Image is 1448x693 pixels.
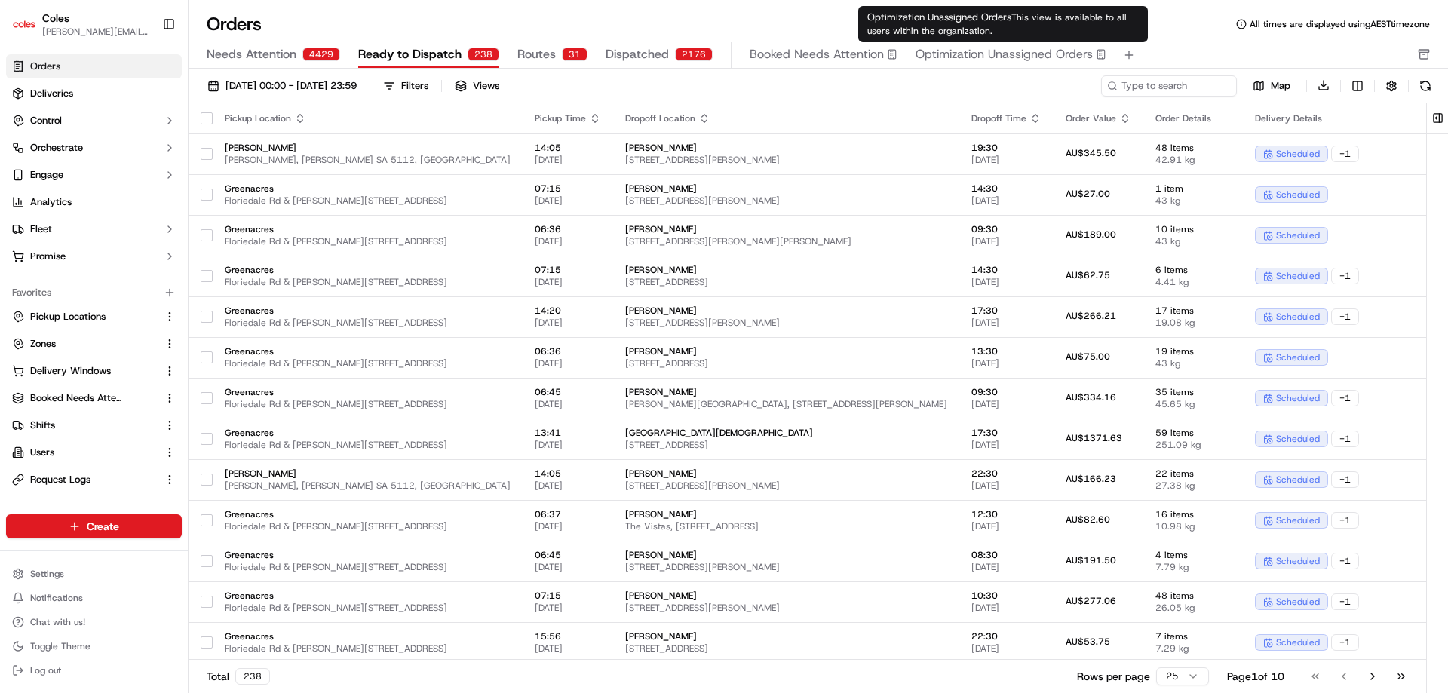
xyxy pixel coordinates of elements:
[971,590,1042,602] span: 10:30
[1155,305,1231,317] span: 17 items
[625,154,947,166] span: [STREET_ADDRESS][PERSON_NAME]
[1276,311,1320,323] span: scheduled
[1155,427,1231,439] span: 59 items
[1155,602,1231,614] span: 26.05 kg
[535,357,601,369] span: [DATE]
[1155,386,1231,398] span: 35 items
[1066,595,1116,607] span: AU$277.06
[625,590,947,602] span: [PERSON_NAME]
[535,317,601,329] span: [DATE]
[6,386,182,410] button: Booked Needs Attention
[6,636,182,657] button: Toggle Theme
[15,15,45,45] img: Nash
[1155,195,1231,207] span: 43 kg
[225,602,511,614] span: Floriedale Rd & [PERSON_NAME][STREET_ADDRESS]
[535,264,601,276] span: 07:15
[625,427,947,439] span: [GEOGRAPHIC_DATA][DEMOGRAPHIC_DATA]
[625,602,947,614] span: [STREET_ADDRESS][PERSON_NAME]
[1155,561,1231,573] span: 7.79 kg
[1155,508,1231,520] span: 16 items
[225,182,511,195] span: Greenacres
[225,345,511,357] span: Greenacres
[1155,630,1231,642] span: 7 items
[358,45,462,63] span: Ready to Dispatch
[30,310,106,324] span: Pickup Locations
[6,332,182,356] button: Zones
[625,520,947,532] span: The Vistas, [STREET_ADDRESS]
[30,114,62,127] span: Control
[916,45,1093,63] span: Optimization Unassigned Orders
[971,357,1042,369] span: [DATE]
[30,337,56,351] span: Zones
[1276,229,1320,241] span: scheduled
[1066,269,1110,281] span: AU$62.75
[1331,146,1359,162] div: + 1
[1276,148,1320,160] span: scheduled
[207,45,296,63] span: Needs Attention
[30,222,52,236] span: Fleet
[30,141,83,155] span: Orchestrate
[535,549,601,561] span: 06:45
[121,213,248,240] a: 💻API Documentation
[1331,593,1359,610] div: + 1
[12,473,158,486] a: Request Logs
[6,81,182,106] a: Deliveries
[971,386,1042,398] span: 09:30
[6,514,182,538] button: Create
[1066,636,1110,648] span: AU$53.75
[1276,189,1320,201] span: scheduled
[1101,75,1237,97] input: Type to search
[1227,669,1284,684] div: Page 1 of 10
[971,154,1042,166] span: [DATE]
[1066,554,1116,566] span: AU$191.50
[302,48,340,61] div: 4429
[30,640,90,652] span: Toggle Theme
[971,630,1042,642] span: 22:30
[625,357,947,369] span: [STREET_ADDRESS]
[401,79,428,93] div: Filters
[535,561,601,573] span: [DATE]
[225,520,511,532] span: Floriedale Rd & [PERSON_NAME][STREET_ADDRESS]
[1155,468,1231,480] span: 22 items
[6,660,182,681] button: Log out
[625,508,947,520] span: [PERSON_NAME]
[225,386,511,398] span: Greenacres
[1276,351,1320,363] span: scheduled
[1155,642,1231,655] span: 7.29 kg
[1155,590,1231,602] span: 48 items
[1276,555,1320,567] span: scheduled
[30,446,54,459] span: Users
[1415,75,1436,97] button: Refresh
[6,587,182,609] button: Notifications
[12,12,36,36] img: Coles
[535,195,601,207] span: [DATE]
[858,6,1148,42] div: Optimization Unassigned Orders
[1271,79,1290,93] span: Map
[625,264,947,276] span: [PERSON_NAME]
[1066,473,1116,485] span: AU$166.23
[225,439,511,451] span: Floriedale Rd & [PERSON_NAME][STREET_ADDRESS]
[376,75,435,97] button: Filters
[30,168,63,182] span: Engage
[971,602,1042,614] span: [DATE]
[6,305,182,329] button: Pickup Locations
[971,182,1042,195] span: 14:30
[30,87,73,100] span: Deliveries
[225,235,511,247] span: Floriedale Rd & [PERSON_NAME][STREET_ADDRESS]
[1276,596,1320,608] span: scheduled
[6,281,182,305] div: Favorites
[535,508,601,520] span: 06:37
[535,182,601,195] span: 07:15
[225,630,511,642] span: Greenacres
[106,255,183,267] a: Powered byPylon
[225,154,511,166] span: [PERSON_NAME], [PERSON_NAME] SA 5112, [GEOGRAPHIC_DATA]
[42,26,150,38] button: [PERSON_NAME][EMAIL_ADDRESS][PERSON_NAME][PERSON_NAME][DOMAIN_NAME]
[1066,391,1116,403] span: AU$334.16
[675,48,713,61] div: 2176
[6,359,182,383] button: Delivery Windows
[1155,317,1231,329] span: 19.08 kg
[1331,390,1359,406] div: + 1
[625,305,947,317] span: [PERSON_NAME]
[225,195,511,207] span: Floriedale Rd & [PERSON_NAME][STREET_ADDRESS]
[6,440,182,465] button: Users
